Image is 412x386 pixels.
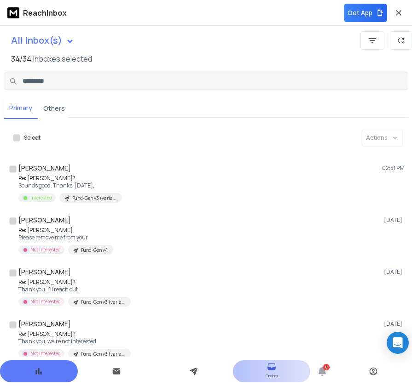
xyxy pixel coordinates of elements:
h1: [PERSON_NAME] [18,164,71,173]
p: [DATE] [384,216,405,224]
p: Fund-Gen v3 (variant 2) [72,195,116,202]
p: Fund-Gen v4 [81,247,108,254]
p: Thank you. I'll reach out [18,286,129,293]
div: Open Intercom Messenger [387,332,409,354]
h1: [PERSON_NAME] [18,319,71,329]
button: Primary [4,98,38,119]
button: Others [38,98,70,119]
p: Interested [30,194,52,201]
p: [DATE] [384,268,405,276]
p: Re: [PERSON_NAME] [18,227,113,234]
span: 34 / 34 [11,53,31,64]
p: 02:51 PM [382,165,405,172]
p: [DATE] [384,320,405,328]
p: Onebox [266,371,278,380]
p: Thank you, we're not interested [18,338,129,345]
p: Sounds good. Thanks! [DATE], [18,182,122,189]
p: Re: [PERSON_NAME]? [18,330,129,338]
p: ReachInbox [23,7,67,18]
p: Fund-Gen v3 (variant 2) [81,299,125,306]
p: Not Interested [30,246,61,253]
span: 8 [323,364,330,370]
h1: [PERSON_NAME] [18,216,71,225]
button: All Inbox(s) [4,31,81,50]
p: Re: [PERSON_NAME]? [18,278,129,286]
h1: All Inbox(s) [11,36,62,45]
button: Get App [344,4,387,22]
p: Re: [PERSON_NAME]? [18,175,122,182]
label: Select [24,134,41,142]
p: Fund-Gen v3 (variant 2) [81,351,125,358]
p: Not Interested [30,350,61,357]
p: Please remove me from your [18,234,113,241]
p: Not Interested [30,298,61,305]
h1: [PERSON_NAME] [18,267,71,277]
h3: Inboxes selected [33,53,92,64]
